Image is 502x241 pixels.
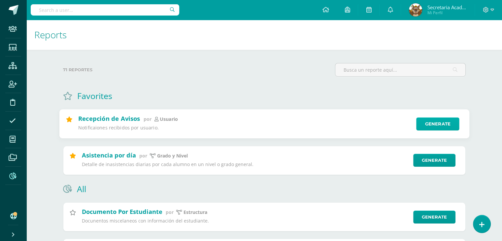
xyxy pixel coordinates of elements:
span: por [143,116,151,122]
h2: Asistencia por día [82,151,136,159]
a: Generate [416,118,459,131]
p: Estructura [184,209,207,215]
h1: All [77,183,86,194]
span: Mi Perfil [427,10,467,16]
input: Search a user… [31,4,179,16]
img: d6a28b792dbf0ce41b208e57d9de1635.png [409,3,422,17]
p: Notificaiones recibidos por usuario. [78,125,412,131]
p: Docunentos miscelaneos con información del estudiante. [82,218,409,224]
span: por [166,209,174,215]
span: Reports [34,28,67,41]
h2: Recepción de Avisos [78,115,140,122]
label: 71 reportes [63,63,330,77]
a: Generate [413,154,455,167]
input: Busca un reporte aquí... [335,63,465,76]
span: Secretaria Académica [427,4,467,11]
p: Detalle de inasistencias diarias por cada alumno en un nivel o grado general. [82,161,409,167]
p: Grado y Nivel [157,153,188,159]
span: por [139,153,147,159]
a: Generate [413,211,455,224]
p: Usuario [159,116,178,122]
h2: Documento Por Estudiante [82,208,162,216]
h1: Favorites [77,90,112,101]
